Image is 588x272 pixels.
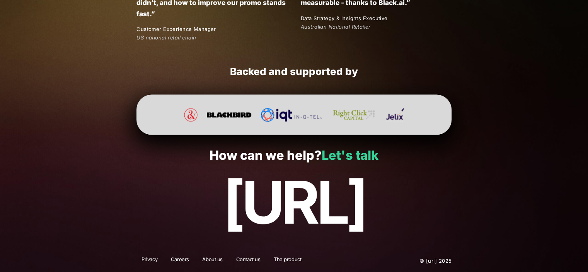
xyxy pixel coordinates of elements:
[301,23,370,29] em: Australian National Retailer
[231,255,266,265] a: Contact us
[373,255,452,265] p: © [URL] 2025
[136,34,196,40] em: US national retail chain
[136,255,162,265] a: Privacy
[17,169,571,235] p: [URL]
[184,108,198,121] img: Pan Effect Website
[269,255,306,265] a: The product
[17,148,571,163] p: How can we help?
[136,65,452,78] h2: Backed and supported by
[331,108,377,121] img: Right Click Capital Website
[261,108,322,121] img: In-Q-Tel (IQT)
[301,14,452,22] p: Data Strategy & Insights Executive
[207,108,252,121] img: Blackbird Ventures Website
[136,25,287,33] p: Customer Experience Manager
[386,108,404,121] img: Jelix Ventures Website
[166,255,194,265] a: Careers
[322,147,378,163] a: Let's talk
[197,255,228,265] a: About us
